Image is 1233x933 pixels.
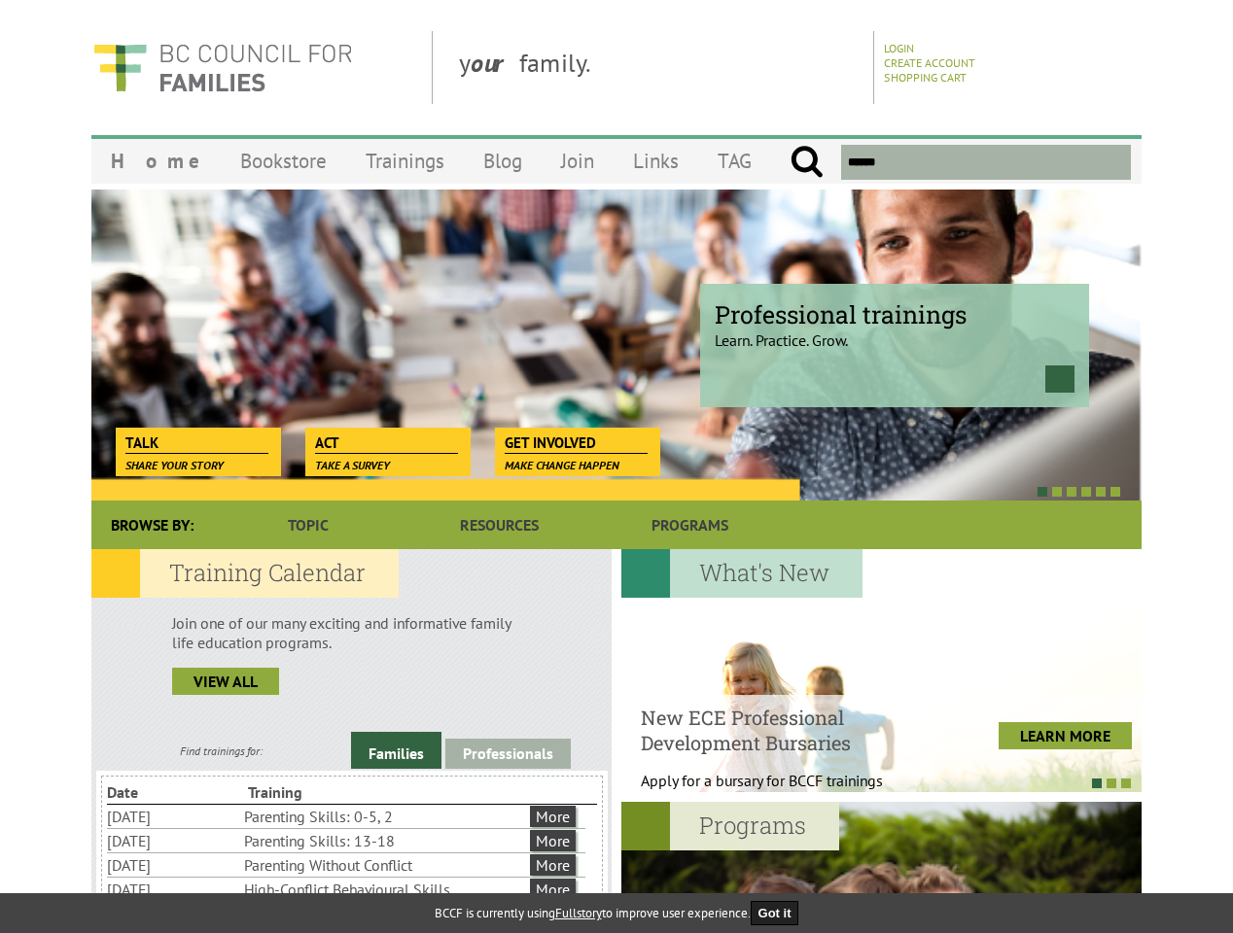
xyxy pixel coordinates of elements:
[244,878,526,901] li: High-Conflict Behavioural Skills
[464,138,542,184] a: Blog
[107,780,244,804] li: Date
[542,138,614,184] a: Join
[346,138,464,184] a: Trainings
[107,878,240,901] li: [DATE]
[351,732,441,769] a: Families
[698,138,771,184] a: TAG
[595,501,786,549] a: Programs
[445,739,571,769] a: Professionals
[530,830,576,851] a: More
[404,501,594,549] a: Resources
[790,145,824,180] input: Submit
[244,829,526,852] li: Parenting Skills: 13-18
[715,298,1074,330] span: Professional trainings
[884,55,975,70] a: Create Account
[315,432,458,454] span: Act
[91,743,351,758] div: Find trainings for:
[505,458,619,472] span: Make change happen
[471,47,519,79] strong: our
[495,428,657,455] a: Get Involved Make change happen
[107,853,240,877] li: [DATE]
[116,428,278,455] a: Talk Share your story
[530,854,576,876] a: More
[107,829,240,852] li: [DATE]
[614,138,698,184] a: Links
[715,314,1074,350] p: Learn. Practice. Grow.
[91,549,399,598] h2: Training Calendar
[91,501,213,549] div: Browse By:
[248,780,385,804] li: Training
[244,853,526,877] li: Parenting Without Conflict
[172,668,279,695] a: view all
[305,428,468,455] a: Act Take a survey
[641,705,932,755] h4: New ECE Professional Development Bursaries
[505,432,648,454] span: Get Involved
[530,806,576,827] a: More
[125,432,268,454] span: Talk
[621,549,863,598] h2: What's New
[884,41,914,55] a: Login
[884,70,967,85] a: Shopping Cart
[172,613,531,652] p: Join one of our many exciting and informative family life education programs.
[315,458,390,472] span: Take a survey
[91,31,354,104] img: BC Council for FAMILIES
[443,31,874,104] div: y family.
[213,501,404,549] a: Topic
[999,722,1132,749] a: LEARN MORE
[621,802,839,850] h2: Programs
[751,901,799,925] button: Got it
[641,771,932,810] p: Apply for a bursary for BCCF trainings West...
[244,805,526,828] li: Parenting Skills: 0-5, 2
[555,905,602,921] a: Fullstory
[125,458,224,472] span: Share your story
[530,879,576,900] a: More
[221,138,346,184] a: Bookstore
[91,138,221,184] a: Home
[107,805,240,828] li: [DATE]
